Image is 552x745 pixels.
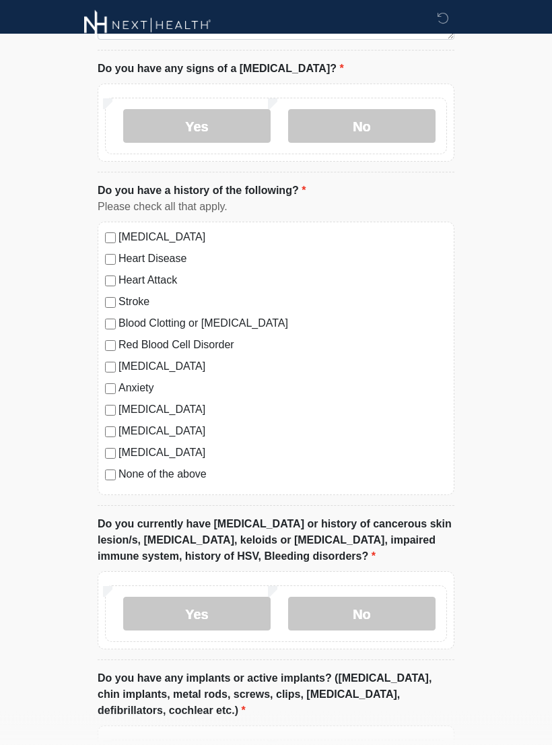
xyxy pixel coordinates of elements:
[118,402,447,418] label: [MEDICAL_DATA]
[288,110,436,143] label: No
[123,597,271,631] label: Yes
[288,597,436,631] label: No
[98,183,306,199] label: Do you have a history of the following?
[118,359,447,375] label: [MEDICAL_DATA]
[105,319,116,330] input: Blood Clotting or [MEDICAL_DATA]
[118,381,447,397] label: Anxiety
[105,341,116,352] input: Red Blood Cell Disorder
[98,671,454,719] label: Do you have any implants or active implants? ([MEDICAL_DATA], chin implants, metal rods, screws, ...
[98,61,344,77] label: Do you have any signs of a [MEDICAL_DATA]?
[118,230,447,246] label: [MEDICAL_DATA]
[118,337,447,354] label: Red Blood Cell Disorder
[105,470,116,481] input: None of the above
[98,199,454,216] div: Please check all that apply.
[105,298,116,309] input: Stroke
[105,406,116,416] input: [MEDICAL_DATA]
[84,10,211,40] img: Next-Health Montecito Logo
[105,233,116,244] input: [MEDICAL_DATA]
[105,362,116,373] input: [MEDICAL_DATA]
[118,273,447,289] label: Heart Attack
[105,449,116,459] input: [MEDICAL_DATA]
[123,110,271,143] label: Yes
[105,384,116,395] input: Anxiety
[118,294,447,311] label: Stroke
[98,517,454,565] label: Do you currently have [MEDICAL_DATA] or history of cancerous skin lesion/s, [MEDICAL_DATA], keloi...
[118,424,447,440] label: [MEDICAL_DATA]
[118,251,447,267] label: Heart Disease
[118,316,447,332] label: Blood Clotting or [MEDICAL_DATA]
[105,276,116,287] input: Heart Attack
[105,255,116,265] input: Heart Disease
[118,445,447,461] label: [MEDICAL_DATA]
[118,467,447,483] label: None of the above
[105,427,116,438] input: [MEDICAL_DATA]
